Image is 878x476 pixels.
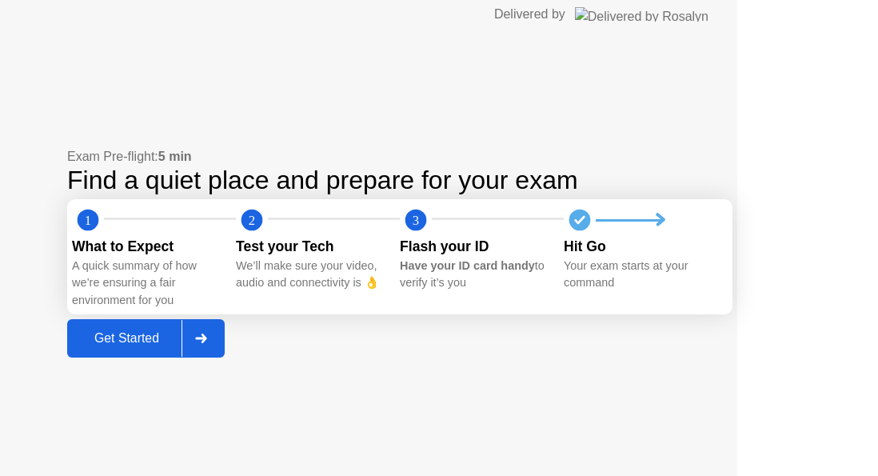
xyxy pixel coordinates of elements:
b: Have your ID card handy [400,259,535,272]
div: Test your Tech [236,236,387,257]
div: to verify it’s you [400,258,551,292]
div: Delivered by [494,5,565,24]
div: What to Expect [72,236,223,257]
div: A quick summary of how we’re ensuring a fair environment for you [72,258,223,310]
div: We’ll make sure your video, audio and connectivity is 👌 [236,258,387,292]
div: Flash your ID [400,236,551,257]
div: Find a quiet place and prepare for your exam [67,166,732,194]
div: Your exam starts at your command [564,258,715,292]
text: 3 [413,213,419,228]
div: Exam Pre-flight: [67,147,732,166]
text: 1 [85,213,91,228]
div: Hit Go [564,236,715,257]
div: Get Started [72,331,182,346]
img: Delivered by Rosalyn [575,7,708,22]
text: 2 [249,213,255,228]
button: Get Started [67,319,225,358]
b: 5 min [158,150,192,163]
